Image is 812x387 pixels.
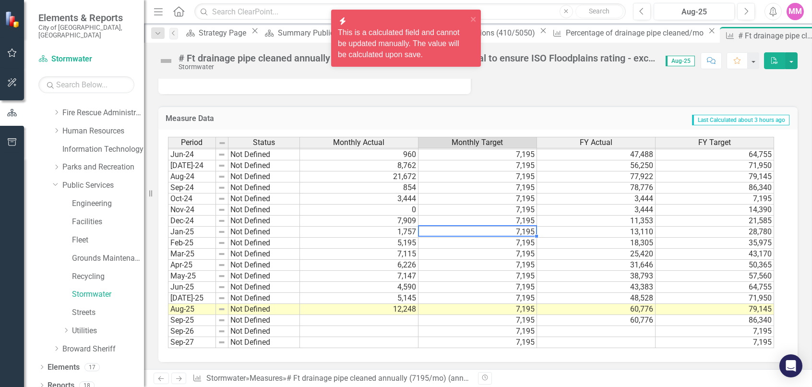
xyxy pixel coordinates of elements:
td: Aug-25 [168,304,216,315]
td: Not Defined [228,260,300,271]
img: Not Defined [158,53,174,69]
div: # Ft drainage pipe cleaned annually (7195/mo) (annual goal 20% of total to ensure ISO Floodplains... [179,53,656,63]
td: Sep-27 [168,337,216,348]
td: Jun-25 [168,282,216,293]
img: 8DAGhfEEPCf229AAAAAElFTkSuQmCC [218,162,226,169]
td: Not Defined [228,326,300,337]
img: 8DAGhfEEPCf229AAAAAElFTkSuQmCC [218,272,226,280]
td: 6,226 [300,260,418,271]
a: Utilities [72,326,144,337]
td: 12,248 [300,304,418,315]
img: 8DAGhfEEPCf229AAAAAElFTkSuQmCC [218,195,226,203]
td: Aug-24 [168,171,216,182]
td: 21,585 [656,216,774,227]
img: 8DAGhfEEPCf229AAAAAElFTkSuQmCC [218,339,226,346]
td: 7,195 [418,149,537,160]
td: 7,195 [418,315,537,326]
td: 71,950 [656,293,774,304]
td: Not Defined [228,193,300,205]
a: Information Technology [62,144,144,155]
td: Sep-26 [168,326,216,337]
img: 8DAGhfEEPCf229AAAAAElFTkSuQmCC [218,327,226,335]
td: 7,195 [418,282,537,293]
td: 60,776 [537,304,656,315]
td: 79,145 [656,171,774,182]
div: » » [192,373,471,384]
img: 8DAGhfEEPCf229AAAAAElFTkSuQmCC [218,151,226,158]
td: Not Defined [228,304,300,315]
td: Jan-25 [168,227,216,238]
span: Last Calculated about 3 hours ago [692,115,789,125]
td: 38,793 [537,271,656,282]
td: Sep-24 [168,182,216,193]
td: 7,195 [418,182,537,193]
td: [DATE]-25 [168,293,216,304]
a: Recycling [72,271,144,282]
td: 57,560 [656,271,774,282]
td: Not Defined [228,149,300,160]
td: 79,145 [656,304,774,315]
td: 7,195 [418,205,537,216]
td: 48,528 [537,293,656,304]
img: 8DAGhfEEPCf229AAAAAElFTkSuQmCC [218,305,226,313]
td: [DATE]-24 [168,160,216,171]
td: 7,147 [300,271,418,282]
td: 47,488 [537,149,656,160]
td: Oct-24 [168,193,216,205]
span: Search [589,7,609,15]
td: 77,922 [537,171,656,182]
td: Not Defined [228,227,300,238]
a: Strategy Page [183,27,249,39]
td: 7,195 [418,171,537,182]
a: Percentage of drainage pipe cleaned/mo [549,27,706,39]
td: 8,762 [300,160,418,171]
div: Stormwater [179,63,656,71]
span: FY Actual [580,138,612,147]
button: close [470,13,477,24]
td: Not Defined [228,205,300,216]
button: Search [575,5,623,18]
a: Engineering [72,198,144,209]
td: Not Defined [228,282,300,293]
td: 14,390 [656,205,774,216]
td: Not Defined [228,216,300,227]
td: Not Defined [228,293,300,304]
td: 3,444 [537,193,656,205]
td: 7,195 [418,293,537,304]
td: 35,975 [656,238,774,249]
a: Stormwater [72,289,144,300]
div: Summary Public Services/Stormwater Engineering & Operations (410/5050) [278,27,537,39]
td: 56,250 [537,160,656,171]
a: Fire Rescue Administration [62,108,144,119]
a: Broward Sheriff [62,344,144,355]
a: Measures [250,374,283,383]
span: Elements & Reports [38,12,134,24]
td: Sep-25 [168,315,216,326]
img: 8DAGhfEEPCf229AAAAAElFTkSuQmCC [218,139,226,147]
td: 43,170 [656,249,774,260]
img: 8DAGhfEEPCf229AAAAAElFTkSuQmCC [218,250,226,258]
span: Monthly Target [452,138,503,147]
div: Aug-25 [657,6,731,18]
td: 0 [300,205,418,216]
td: 86,340 [656,182,774,193]
td: 854 [300,182,418,193]
a: Facilities [72,217,144,228]
td: 7,195 [418,238,537,249]
a: Grounds Maintenance [72,253,144,264]
td: 50,365 [656,260,774,271]
img: 8DAGhfEEPCf229AAAAAElFTkSuQmCC [218,217,226,225]
span: Monthly Actual [334,138,385,147]
td: 7,909 [300,216,418,227]
td: Mar-25 [168,249,216,260]
td: Not Defined [228,337,300,348]
td: Jun-24 [168,149,216,160]
img: ClearPoint Strategy [5,11,22,28]
td: 64,755 [656,149,774,160]
a: Summary Public Services/Stormwater Engineering & Operations (410/5050) [261,27,537,39]
td: Not Defined [228,160,300,171]
div: Percentage of drainage pipe cleaned/mo [566,27,706,39]
td: 1,757 [300,227,418,238]
a: Human Resources [62,126,144,137]
td: 86,340 [656,315,774,326]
